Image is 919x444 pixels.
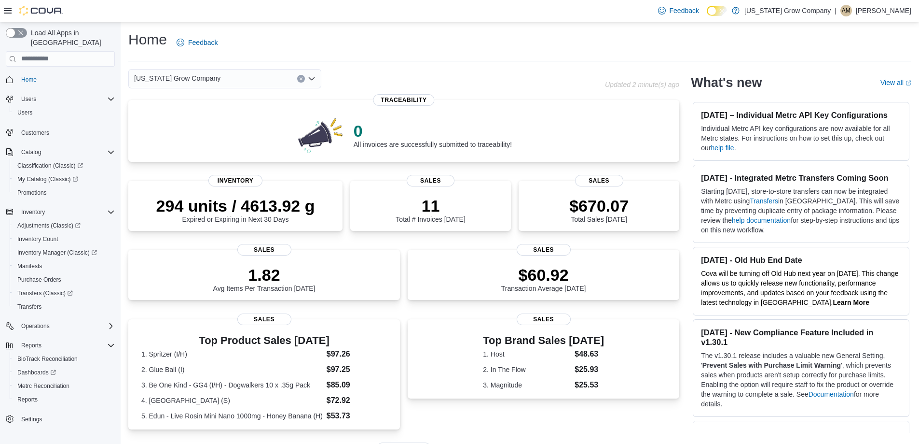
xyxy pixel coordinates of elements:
span: Cova will be turning off Old Hub next year on [DATE]. This change allows us to quickly release ne... [701,270,898,306]
p: $60.92 [501,265,586,285]
span: Sales [237,244,291,256]
span: Reports [21,342,41,349]
button: Reports [17,340,45,351]
span: Manifests [14,260,115,272]
dd: $25.93 [575,364,604,375]
p: 1.82 [213,265,315,285]
a: My Catalog (Classic) [10,172,119,186]
span: Catalog [17,146,115,158]
a: Purchase Orders [14,274,65,286]
h3: [DATE] – Individual Metrc API Key Configurations [701,110,901,120]
button: Reports [2,339,119,352]
p: The v1.30.1 release includes a valuable new General Setting, ' ', which prevents sales when produ... [701,351,901,409]
a: help file [711,144,734,152]
span: Inventory [17,206,115,218]
a: Settings [17,414,46,425]
dt: 2. In The Flow [483,365,571,374]
span: Transfers [17,303,41,311]
dt: 1. Spritzer (I/H) [141,349,323,359]
button: Transfers [10,300,119,314]
span: Promotions [14,187,115,199]
span: Home [21,76,37,84]
dt: 3. Magnitude [483,380,571,390]
span: Operations [17,320,115,332]
button: Manifests [10,259,119,273]
button: Users [2,92,119,106]
h2: What's new [691,75,762,90]
h3: [DATE] - New Compliance Feature Included in v1.30.1 [701,328,901,347]
h1: Home [128,30,167,49]
h3: Top Product Sales [DATE] [141,335,387,346]
a: Feedback [173,33,221,52]
a: Inventory Count [14,233,62,245]
button: Home [2,72,119,86]
div: Expired or Expiring in Next 30 Days [156,196,315,223]
input: Dark Mode [707,6,727,16]
strong: Prevent Sales with Purchase Limit Warning [702,361,841,369]
a: Documentation [809,390,854,398]
p: | [835,5,837,16]
div: Total Sales [DATE] [569,196,629,223]
span: Catalog [21,148,41,156]
span: BioTrack Reconciliation [14,353,115,365]
a: Promotions [14,187,51,199]
span: Reports [14,394,115,405]
a: Users [14,107,36,118]
span: Inventory Manager (Classic) [17,249,97,257]
span: Inventory Count [14,233,115,245]
span: Dashboards [14,367,115,378]
a: Metrc Reconciliation [14,380,73,392]
button: Purchase Orders [10,273,119,286]
button: Inventory Count [10,232,119,246]
button: BioTrack Reconciliation [10,352,119,366]
a: Classification (Classic) [14,160,87,172]
button: Catalog [17,146,45,158]
div: All invoices are successfully submitted to traceability! [354,121,512,148]
h3: Top Brand Sales [DATE] [483,335,604,346]
p: 0 [354,121,512,141]
a: Customers [17,127,53,139]
button: Operations [2,319,119,333]
span: Reports [17,396,38,403]
button: Metrc Reconciliation [10,379,119,393]
h3: [DATE] - Integrated Metrc Transfers Coming Soon [701,173,901,183]
a: Dashboards [14,367,60,378]
a: help documentation [732,216,791,224]
button: Catalog [2,145,119,159]
span: Users [21,95,36,103]
span: Traceability [373,94,435,106]
span: Purchase Orders [14,274,115,286]
button: Reports [10,393,119,406]
span: Promotions [17,189,47,197]
button: Users [17,93,40,105]
div: Armondo Martinez [840,5,852,16]
a: Transfers (Classic) [10,286,119,300]
dd: $85.09 [327,379,387,391]
span: Inventory [21,208,45,216]
p: Starting [DATE], store-to-store transfers can now be integrated with Metrc using in [GEOGRAPHIC_D... [701,186,901,235]
img: Cova [19,6,63,15]
span: Home [17,73,115,86]
dt: 2. Glue Ball (I) [141,365,323,374]
span: [US_STATE] Grow Company [134,72,220,84]
a: Feedback [654,1,703,20]
a: Manifests [14,260,46,272]
span: Transfers (Classic) [17,289,73,297]
span: Feedback [670,6,699,15]
div: Total # Invoices [DATE] [396,196,465,223]
a: View allExternal link [880,79,911,86]
span: Users [14,107,115,118]
dd: $25.53 [575,379,604,391]
span: Operations [21,322,50,330]
span: Feedback [188,38,218,47]
dd: $48.63 [575,348,604,360]
a: Learn More [833,299,869,306]
span: Metrc Reconciliation [17,382,69,390]
span: Purchase Orders [17,276,61,284]
span: Classification (Classic) [17,162,83,170]
dt: 3. Be One Kind - GG4 (I/H) - Dogwalkers 10 x .35g Pack [141,380,323,390]
a: Inventory Manager (Classic) [14,247,101,258]
span: Sales [237,314,291,325]
p: [US_STATE] Grow Company [744,5,831,16]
